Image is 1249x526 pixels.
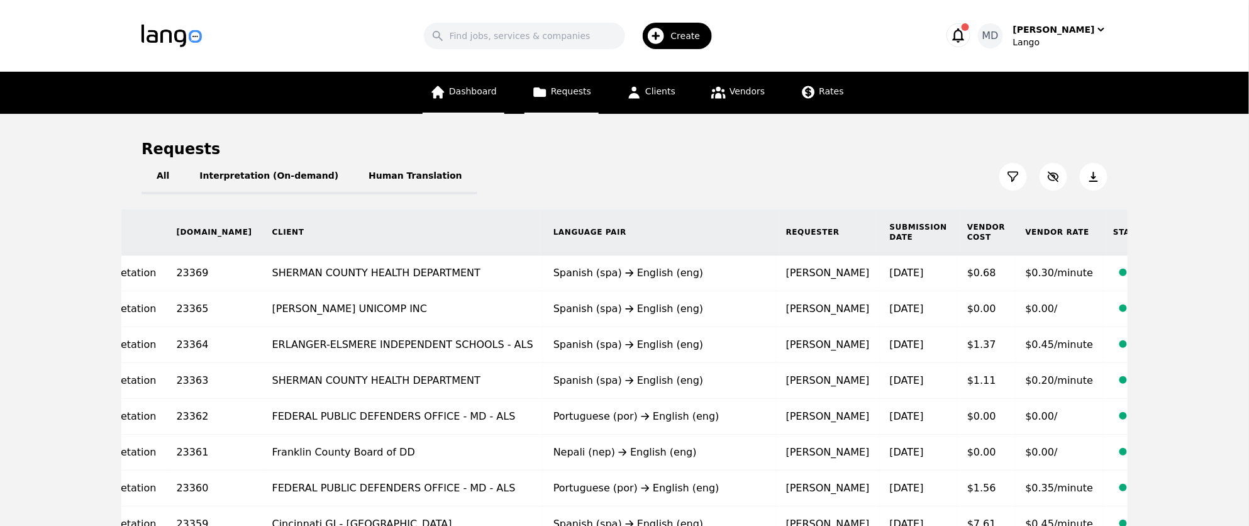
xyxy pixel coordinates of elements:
td: FEDERAL PUBLIC DEFENDERS OFFICE - MD - ALS [262,399,543,435]
span: $0.45/minute [1026,339,1094,350]
th: Client [262,210,543,255]
a: Rates [793,72,852,114]
div: Spanish (spa) English (eng) [553,266,766,281]
span: $0.35/minute [1026,482,1094,494]
span: Requests [551,86,591,96]
span: MD [982,28,999,43]
a: Dashboard [423,72,504,114]
td: ERLANGER-ELSMERE INDEPENDENT SCHOOLS - ALS [262,327,543,363]
td: 23363 [167,363,262,399]
td: Franklin County Board of DD [262,435,543,471]
td: [PERSON_NAME] [776,363,880,399]
td: 23365 [167,291,262,327]
td: [PERSON_NAME] [776,291,880,327]
div: [PERSON_NAME] [1013,23,1095,36]
td: [PERSON_NAME] [776,435,880,471]
td: [PERSON_NAME] [776,255,880,291]
td: $0.00 [957,291,1016,327]
span: Rates [819,86,844,96]
div: Spanish (spa) English (eng) [553,337,766,352]
span: Dashboard [449,86,497,96]
button: Filter [999,163,1027,191]
span: Vendors [730,86,765,96]
div: Spanish (spa) English (eng) [553,373,766,388]
td: SHERMAN COUNTY HEALTH DEPARTMENT [262,363,543,399]
img: Logo [142,25,202,47]
th: Vendor Cost [957,210,1016,255]
h1: Requests [142,139,220,159]
td: $1.37 [957,327,1016,363]
td: $1.11 [957,363,1016,399]
td: $0.00 [957,435,1016,471]
td: 23361 [167,435,262,471]
button: Human Translation [353,159,477,194]
td: 23360 [167,471,262,506]
td: 23362 [167,399,262,435]
td: [PERSON_NAME] [776,471,880,506]
div: Nepali (nep) English (eng) [553,445,766,460]
td: [PERSON_NAME] UNICOMP INC [262,291,543,327]
time: [DATE] [890,374,924,386]
td: FEDERAL PUBLIC DEFENDERS OFFICE - MD - ALS [262,471,543,506]
time: [DATE] [890,303,924,315]
a: Vendors [703,72,772,114]
td: $0.68 [957,255,1016,291]
td: [PERSON_NAME] [776,399,880,435]
td: $1.56 [957,471,1016,506]
time: [DATE] [890,410,924,422]
span: Create [671,30,709,42]
time: [DATE] [890,339,924,350]
button: MD[PERSON_NAME]Lango [978,23,1107,48]
th: Status [1103,210,1198,255]
td: [PERSON_NAME] [776,327,880,363]
button: Create [625,18,720,54]
span: $0.20/minute [1026,374,1094,386]
th: Language Pair [543,210,776,255]
button: Customize Column View [1040,163,1067,191]
th: Vendor Rate [1016,210,1104,255]
div: Portuguese (por) English (eng) [553,409,766,424]
td: SHERMAN COUNTY HEALTH DEPARTMENT [262,255,543,291]
a: Clients [619,72,683,114]
span: $0.00/ [1026,410,1058,422]
input: Find jobs, services & companies [424,23,625,49]
button: Interpretation (On-demand) [184,159,353,194]
div: Lango [1013,36,1107,48]
time: [DATE] [890,482,924,494]
time: [DATE] [890,267,924,279]
span: $0.00/ [1026,446,1058,458]
td: 23364 [167,327,262,363]
span: Clients [645,86,675,96]
span: $0.00/ [1026,303,1058,315]
th: Requester [776,210,880,255]
div: Spanish (spa) English (eng) [553,301,766,316]
time: [DATE] [890,446,924,458]
a: Requests [525,72,599,114]
th: Submission Date [880,210,957,255]
button: Export Jobs [1080,163,1107,191]
td: 23369 [167,255,262,291]
span: $0.30/minute [1026,267,1094,279]
td: $0.00 [957,399,1016,435]
button: All [142,159,184,194]
div: Portuguese (por) English (eng) [553,481,766,496]
th: [DOMAIN_NAME] [167,210,262,255]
